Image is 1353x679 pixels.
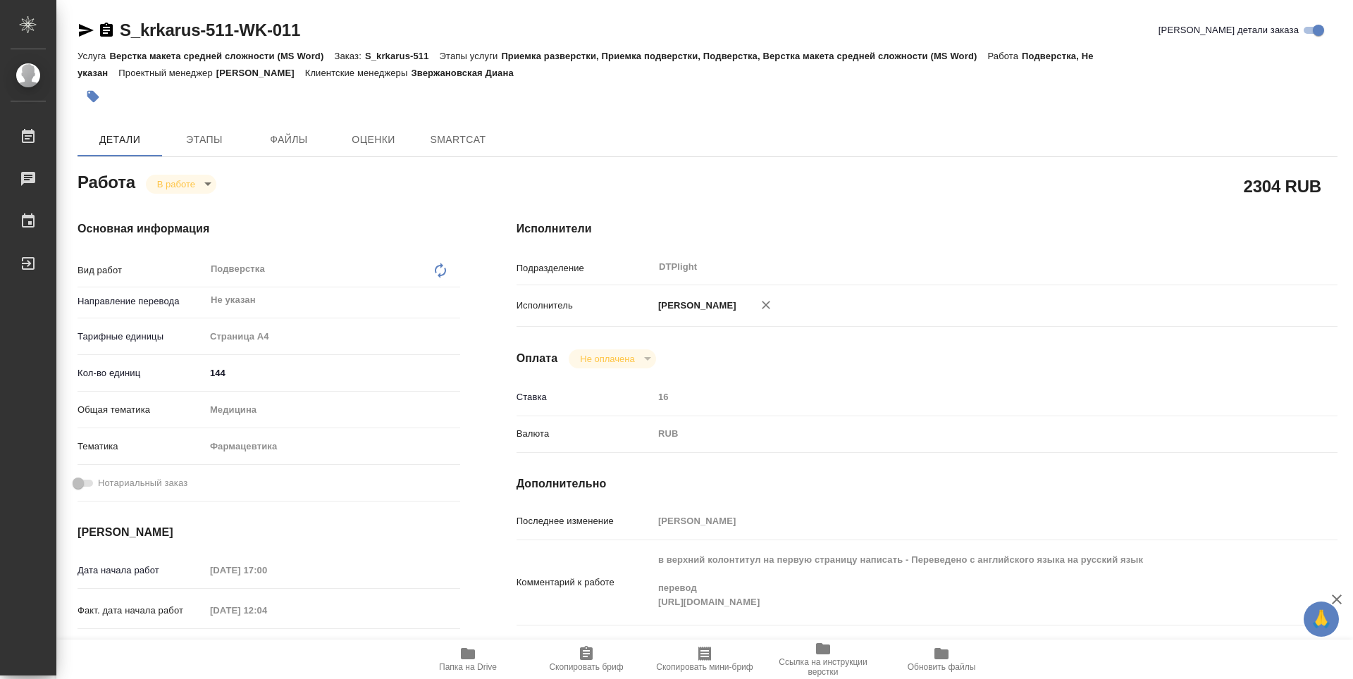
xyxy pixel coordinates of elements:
p: Приемка разверстки, Приемка подверстки, Подверстка, Верстка макета средней сложности (MS Word) [501,51,987,61]
button: Папка на Drive [409,640,527,679]
p: Верстка макета средней сложности (MS Word) [109,51,334,61]
button: 🙏 [1304,602,1339,637]
h4: Дополнительно [517,475,1337,492]
div: Медицина [205,398,460,422]
button: Скопировать бриф [527,640,645,679]
h4: Оплата [517,350,558,367]
button: Обновить файлы [882,640,1001,679]
p: Клиентские менеджеры [305,68,412,78]
textarea: в верхний колонтитул на первую страницу написать - Переведено с английского языка на русский язык... [653,548,1269,614]
div: В работе [569,349,655,368]
div: Фармацевтика [205,435,460,459]
p: [PERSON_NAME] [653,299,736,313]
span: Файлы [255,131,323,149]
span: SmartCat [424,131,492,149]
span: [PERSON_NAME] детали заказа [1159,23,1299,37]
h4: Основная информация [78,220,460,237]
p: Исполнитель [517,299,653,313]
button: Скопировать ссылку [98,22,115,39]
h4: Исполнители [517,220,1337,237]
span: Ссылка на инструкции верстки [772,657,874,677]
div: RUB [653,422,1269,446]
span: Этапы [171,131,238,149]
h2: Работа [78,168,135,194]
span: Обновить файлы [908,662,976,672]
h2: 2304 RUB [1244,174,1321,198]
p: [PERSON_NAME] [216,68,305,78]
p: Подразделение [517,261,653,275]
p: Кол-во единиц [78,366,205,380]
span: 🙏 [1309,604,1333,634]
p: Заказ: [334,51,364,61]
input: Пустое поле [653,511,1269,531]
p: Проектный менеджер [118,68,216,78]
span: Нотариальный заказ [98,476,187,490]
p: S_krkarus-511 [365,51,440,61]
p: Тематика [78,440,205,454]
p: Ставка [517,390,653,404]
input: Пустое поле [205,560,328,580]
div: В работе [146,175,216,194]
button: Удалить исполнителя [750,289,781,320]
input: Пустое поле [205,600,328,621]
input: Пустое поле [205,637,328,657]
p: Вид работ [78,263,205,278]
button: Добавить тэг [78,81,109,112]
p: Звержановская Диана [411,68,524,78]
h4: [PERSON_NAME] [78,524,460,541]
p: Работа [987,51,1022,61]
input: ✎ Введи что-нибудь [205,363,460,383]
a: S_krkarus-511-WK-011 [120,20,300,39]
p: Тарифные единицы [78,330,205,344]
span: Папка на Drive [439,662,497,672]
button: Скопировать мини-бриф [645,640,764,679]
span: Скопировать бриф [549,662,623,672]
span: Оценки [340,131,407,149]
div: Страница А4 [205,325,460,349]
p: Валюта [517,427,653,441]
span: Скопировать мини-бриф [656,662,753,672]
p: Дата начала работ [78,563,205,578]
p: Комментарий к работе [517,575,653,590]
textarea: /Clients/ООО «КРКА-РУС»/Orders/S_krkarus-511/DTP/S_krkarus-511-WK-011 [653,633,1269,657]
input: Пустое поле [653,387,1269,407]
button: Скопировать ссылку для ЯМессенджера [78,22,94,39]
button: Не оплачена [576,353,638,365]
p: Факт. дата начала работ [78,604,205,618]
p: Этапы услуги [440,51,502,61]
button: В работе [153,178,199,190]
p: Общая тематика [78,403,205,417]
p: Последнее изменение [517,514,653,528]
span: Детали [86,131,154,149]
button: Ссылка на инструкции верстки [764,640,882,679]
p: Услуга [78,51,109,61]
p: Направление перевода [78,294,205,309]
